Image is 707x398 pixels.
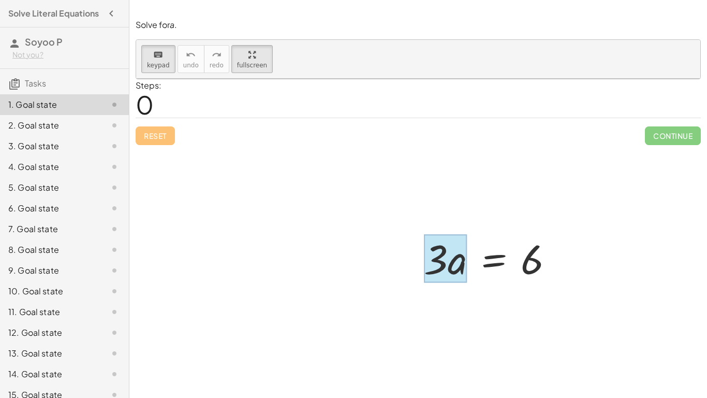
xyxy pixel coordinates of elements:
i: redo [212,49,222,61]
span: fullscreen [237,62,267,69]
span: redo [210,62,224,69]
div: 10. Goal state [8,285,92,297]
button: fullscreen [231,45,273,73]
i: Task not started. [108,306,121,318]
i: undo [186,49,196,61]
i: Task not started. [108,368,121,380]
div: 4. Goal state [8,161,92,173]
div: 8. Goal state [8,244,92,256]
i: Task not started. [108,119,121,132]
div: 5. Goal state [8,181,92,194]
div: 7. Goal state [8,223,92,235]
button: keyboardkeypad [141,45,175,73]
div: 9. Goal state [8,264,92,277]
i: Task not started. [108,202,121,215]
div: 13. Goal state [8,347,92,360]
i: Task not started. [108,140,121,152]
em: a [170,19,174,30]
div: 6. Goal state [8,202,92,215]
span: Tasks [25,78,46,89]
i: Task not started. [108,181,121,194]
i: Task not started. [108,244,121,256]
i: keyboard [153,49,163,61]
button: redoredo [204,45,229,73]
i: Task not started. [108,98,121,111]
span: undo [183,62,199,69]
div: 3. Goal state [8,140,92,152]
button: undoundo [178,45,204,73]
div: 2. Goal state [8,119,92,132]
span: 0 [136,89,154,120]
h4: Solve Literal Equations [8,7,99,20]
i: Task not started. [108,223,121,235]
div: 14. Goal state [8,368,92,380]
label: Steps: [136,80,161,91]
p: Solve for . [136,19,701,31]
i: Task not started. [108,285,121,297]
i: Task not started. [108,347,121,360]
div: Not you? [12,50,121,60]
div: 11. Goal state [8,306,92,318]
i: Task not started. [108,326,121,339]
i: Task not started. [108,161,121,173]
span: keypad [147,62,170,69]
div: 12. Goal state [8,326,92,339]
div: 1. Goal state [8,98,92,111]
span: Soyoo P [25,36,63,48]
i: Task not started. [108,264,121,277]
